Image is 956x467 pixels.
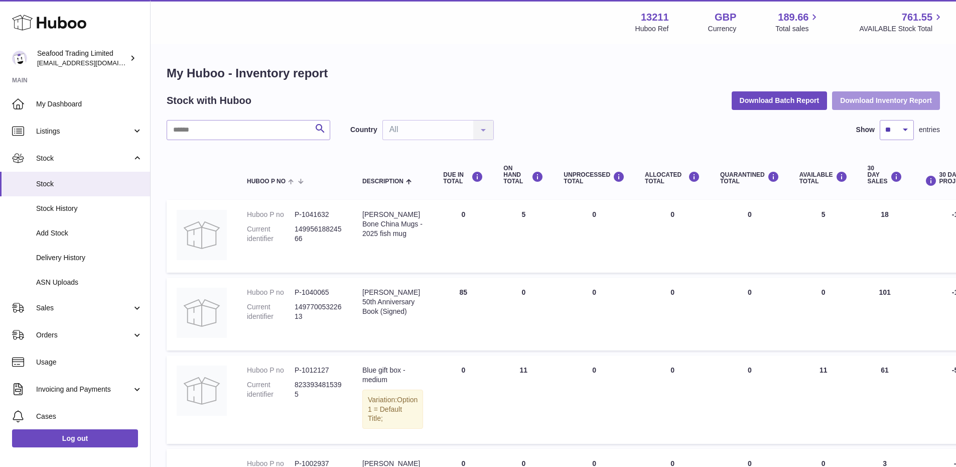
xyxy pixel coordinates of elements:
dt: Current identifier [247,380,295,399]
label: Show [856,125,875,135]
div: Variation: [362,390,423,429]
td: 0 [635,200,710,273]
td: 101 [858,278,912,351]
span: Orders [36,330,132,340]
td: 0 [493,278,554,351]
span: Add Stock [36,228,143,238]
div: QUARANTINED Total [720,171,779,185]
dd: P-1041632 [295,210,342,219]
span: Total sales [775,24,820,34]
div: Huboo Ref [635,24,669,34]
img: online@rickstein.com [12,51,27,66]
img: product image [177,366,227,416]
span: Invoicing and Payments [36,385,132,394]
td: 0 [554,278,635,351]
strong: GBP [715,11,736,24]
td: 0 [635,356,710,444]
span: My Dashboard [36,99,143,109]
dt: Current identifier [247,224,295,244]
span: Option 1 = Default Title; [368,396,418,423]
button: Download Inventory Report [832,91,940,109]
td: 18 [858,200,912,273]
td: 0 [789,278,858,351]
div: Seafood Trading Limited [37,49,127,68]
span: Huboo P no [247,178,286,185]
a: Log out [12,429,138,447]
td: 0 [554,356,635,444]
td: 0 [433,200,493,273]
span: Description [362,178,403,185]
span: Delivery History [36,253,143,263]
dt: Huboo P no [247,210,295,219]
dd: 14995618824566 [295,224,342,244]
div: UNPROCESSED Total [564,171,625,185]
img: product image [177,288,227,338]
td: 0 [635,278,710,351]
span: Stock [36,154,132,163]
dd: 8233934815395 [295,380,342,399]
span: [EMAIL_ADDRESS][DOMAIN_NAME] [37,59,148,67]
div: [PERSON_NAME] 50th Anniversary Book (Signed) [362,288,423,316]
a: 761.55 AVAILABLE Stock Total [859,11,944,34]
td: 5 [493,200,554,273]
button: Download Batch Report [732,91,828,109]
td: 85 [433,278,493,351]
td: 11 [493,356,554,444]
div: 30 DAY SALES [868,165,902,185]
a: 189.66 Total sales [775,11,820,34]
span: entries [919,125,940,135]
div: ALLOCATED Total [645,171,700,185]
span: Stock History [36,204,143,213]
dt: Huboo P no [247,366,295,375]
div: ON HAND Total [503,165,543,185]
div: AVAILABLE Total [799,171,848,185]
div: Blue gift box - medium [362,366,423,385]
span: Cases [36,412,143,421]
dt: Huboo P no [247,288,295,297]
img: product image [177,210,227,260]
span: Listings [36,127,132,136]
td: 5 [789,200,858,273]
span: 189.66 [778,11,808,24]
span: 0 [748,366,752,374]
div: DUE IN TOTAL [443,171,483,185]
td: 61 [858,356,912,444]
span: Stock [36,179,143,189]
td: 0 [554,200,635,273]
span: 761.55 [902,11,932,24]
span: AVAILABLE Stock Total [859,24,944,34]
label: Country [350,125,377,135]
dd: 14977005322613 [295,302,342,321]
span: ASN Uploads [36,278,143,287]
div: [PERSON_NAME] Bone China Mugs - 2025 fish mug [362,210,423,239]
span: 0 [748,288,752,296]
span: Usage [36,358,143,367]
span: 0 [748,210,752,218]
h1: My Huboo - Inventory report [167,65,940,81]
td: 11 [789,356,858,444]
td: 0 [433,356,493,444]
dt: Current identifier [247,302,295,321]
div: Currency [708,24,737,34]
h2: Stock with Huboo [167,94,251,107]
dd: P-1040065 [295,288,342,297]
dd: P-1012127 [295,366,342,375]
span: Sales [36,303,132,313]
strong: 13211 [641,11,669,24]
